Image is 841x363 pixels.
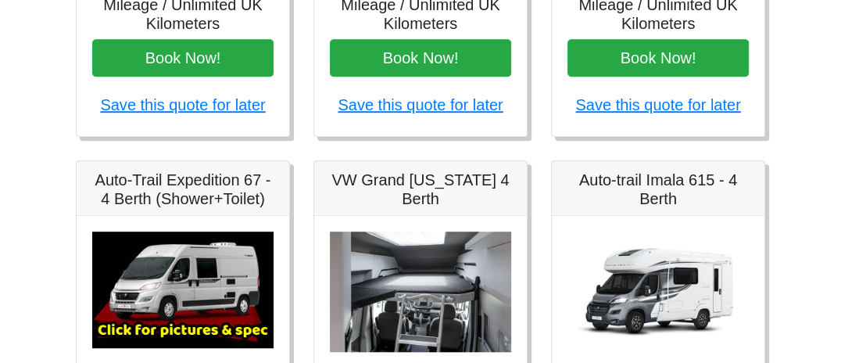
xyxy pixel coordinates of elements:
[92,39,274,77] button: Book Now!
[575,96,740,113] a: Save this quote for later
[567,232,749,348] img: Auto-trail Imala 615 - 4 Berth
[338,96,503,113] a: Save this quote for later
[92,171,274,208] h5: Auto-Trail Expedition 67 - 4 Berth (Shower+Toilet)
[330,232,511,353] img: VW Grand California 4 Berth
[330,39,511,77] button: Book Now!
[567,39,749,77] button: Book Now!
[100,96,265,113] a: Save this quote for later
[92,232,274,348] img: Auto-Trail Expedition 67 - 4 Berth (Shower+Toilet)
[330,171,511,208] h5: VW Grand [US_STATE] 4 Berth
[567,171,749,208] h5: Auto-trail Imala 615 - 4 Berth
